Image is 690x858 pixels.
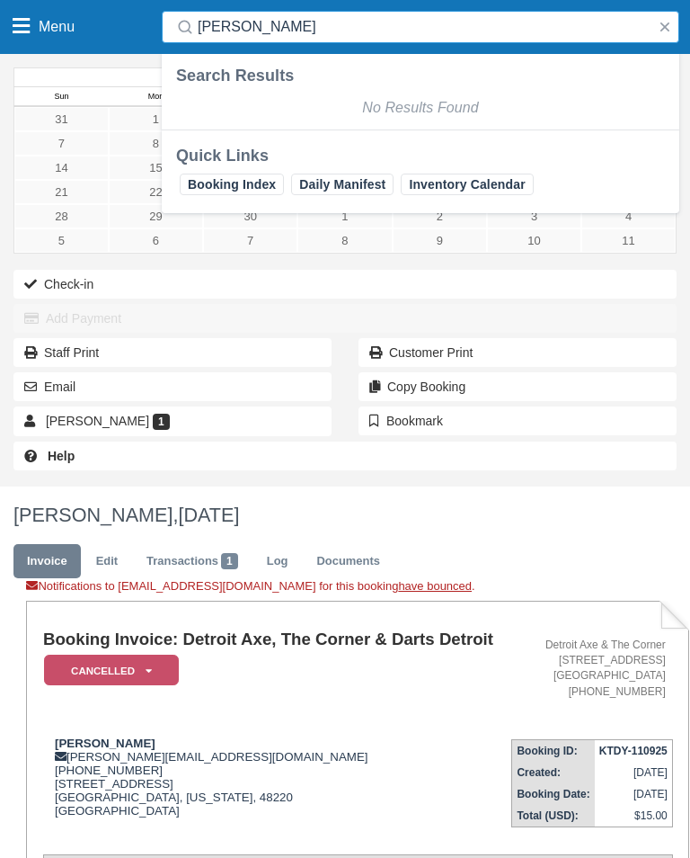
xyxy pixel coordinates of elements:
[221,553,238,569] span: 1
[176,65,665,86] div: Search Results
[48,449,75,463] b: Help
[43,654,172,687] a: Cancelled
[398,579,472,593] a: have bounced
[358,338,677,367] a: Customer Print
[14,131,109,156] a: 7
[109,228,203,253] a: 6
[512,783,595,805] th: Booking Date:
[14,228,109,253] a: 5
[109,180,203,204] a: 22
[581,204,676,228] a: 4
[13,338,332,367] a: Staff Print
[109,204,203,228] a: 29
[14,107,109,131] a: 31
[198,11,650,43] input: Search ( / )
[14,204,109,228] a: 28
[43,630,507,649] h1: Booking Invoice: Detroit Axe, The Corner & Darts Detroit
[512,762,595,783] th: Created:
[178,504,239,526] span: [DATE]
[393,228,487,253] a: 9
[487,228,581,253] a: 10
[13,544,81,579] a: Invoice
[595,783,673,805] td: [DATE]
[512,805,595,827] th: Total (USD):
[291,174,394,195] a: Daily Manifest
[153,414,170,430] span: 1
[176,145,665,166] div: Quick Links
[514,638,666,700] address: Detroit Axe & The Corner [STREET_ADDRESS] [GEOGRAPHIC_DATA] [PHONE_NUMBER]
[393,204,487,228] a: 2
[297,204,392,228] a: 1
[358,407,677,435] button: Bookmark
[133,544,252,579] a: Transactions1
[203,228,297,253] a: 7
[83,544,131,579] a: Edit
[14,156,109,180] a: 14
[13,372,332,401] button: Email
[599,745,668,757] strong: KTDY-110925
[14,180,109,204] a: 21
[581,228,676,253] a: 11
[109,131,203,156] a: 8
[13,304,677,333] button: Add Payment
[595,762,673,783] td: [DATE]
[55,737,155,750] strong: [PERSON_NAME]
[26,578,689,601] div: Notifications to [EMAIL_ADDRESS][DOMAIN_NAME] for this booking .
[44,655,179,686] em: Cancelled
[13,442,677,470] a: Help
[13,407,332,435] a: [PERSON_NAME] 1
[297,228,392,253] a: 8
[109,156,203,180] a: 15
[203,204,297,228] a: 30
[358,372,677,401] button: Copy Booking
[362,100,478,115] em: No Results Found
[512,739,595,762] th: Booking ID:
[46,414,149,428] span: [PERSON_NAME]
[595,805,673,827] td: $15.00
[487,204,581,228] a: 3
[253,544,302,579] a: Log
[109,107,203,131] a: 1
[303,544,394,579] a: Documents
[43,737,507,840] div: [PERSON_NAME][EMAIL_ADDRESS][DOMAIN_NAME] [PHONE_NUMBER] [STREET_ADDRESS] [GEOGRAPHIC_DATA], [US_...
[13,270,677,299] button: Check-in
[13,505,677,526] h1: [PERSON_NAME],
[401,174,533,195] a: Inventory Calendar
[180,174,284,195] a: Booking Index
[14,87,109,107] th: Sun
[109,87,203,107] th: Mon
